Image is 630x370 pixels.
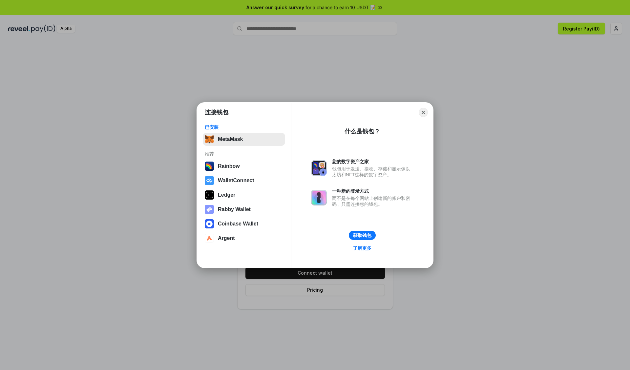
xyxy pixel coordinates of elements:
[203,232,285,245] button: Argent
[205,162,214,171] img: svg+xml,%3Csvg%20width%3D%22120%22%20height%3D%22120%22%20viewBox%3D%220%200%20120%20120%22%20fil...
[203,203,285,216] button: Rabby Wallet
[205,108,228,116] h1: 连接钱包
[332,188,413,194] div: 一种新的登录方式
[349,244,375,252] a: 了解更多
[332,159,413,165] div: 您的数字资产之家
[353,245,371,251] div: 了解更多
[203,188,285,202] button: Ledger
[203,160,285,173] button: Rainbow
[205,176,214,185] img: svg+xml,%3Csvg%20width%3D%2228%22%20height%3D%2228%22%20viewBox%3D%220%200%2028%2028%22%20fill%3D...
[218,163,240,169] div: Rainbow
[332,166,413,178] div: 钱包用于发送、接收、存储和显示像以太坊和NFT这样的数字资产。
[218,206,251,212] div: Rabby Wallet
[218,178,254,184] div: WalletConnect
[218,136,243,142] div: MetaMask
[203,217,285,230] button: Coinbase Wallet
[203,133,285,146] button: MetaMask
[203,174,285,187] button: WalletConnect
[205,190,214,200] img: svg+xml,%3Csvg%20xmlns%3D%22http%3A%2F%2Fwww.w3.org%2F2000%2Fsvg%22%20width%3D%2228%22%20height%3...
[205,205,214,214] img: svg+xml,%3Csvg%20xmlns%3D%22http%3A%2F%2Fwww.w3.org%2F2000%2Fsvg%22%20fill%3D%22none%22%20viewBox...
[345,127,380,135] div: 什么是钱包？
[311,160,327,176] img: svg+xml,%3Csvg%20xmlns%3D%22http%3A%2F%2Fwww.w3.org%2F2000%2Fsvg%22%20fill%3D%22none%22%20viewBox...
[419,108,428,117] button: Close
[205,135,214,144] img: svg+xml,%3Csvg%20fill%3D%22none%22%20height%3D%2233%22%20viewBox%3D%220%200%2035%2033%22%20width%...
[332,195,413,207] div: 而不是在每个网站上创建新的账户和密码，只需连接您的钱包。
[205,234,214,243] img: svg+xml,%3Csvg%20width%3D%2228%22%20height%3D%2228%22%20viewBox%3D%220%200%2028%2028%22%20fill%3D...
[205,219,214,228] img: svg+xml,%3Csvg%20width%3D%2228%22%20height%3D%2228%22%20viewBox%3D%220%200%2028%2028%22%20fill%3D...
[353,232,371,238] div: 获取钱包
[349,231,376,240] button: 获取钱包
[205,124,283,130] div: 已安装
[218,235,235,241] div: Argent
[218,192,235,198] div: Ledger
[218,221,258,227] div: Coinbase Wallet
[205,151,283,157] div: 推荐
[311,190,327,205] img: svg+xml,%3Csvg%20xmlns%3D%22http%3A%2F%2Fwww.w3.org%2F2000%2Fsvg%22%20fill%3D%22none%22%20viewBox...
